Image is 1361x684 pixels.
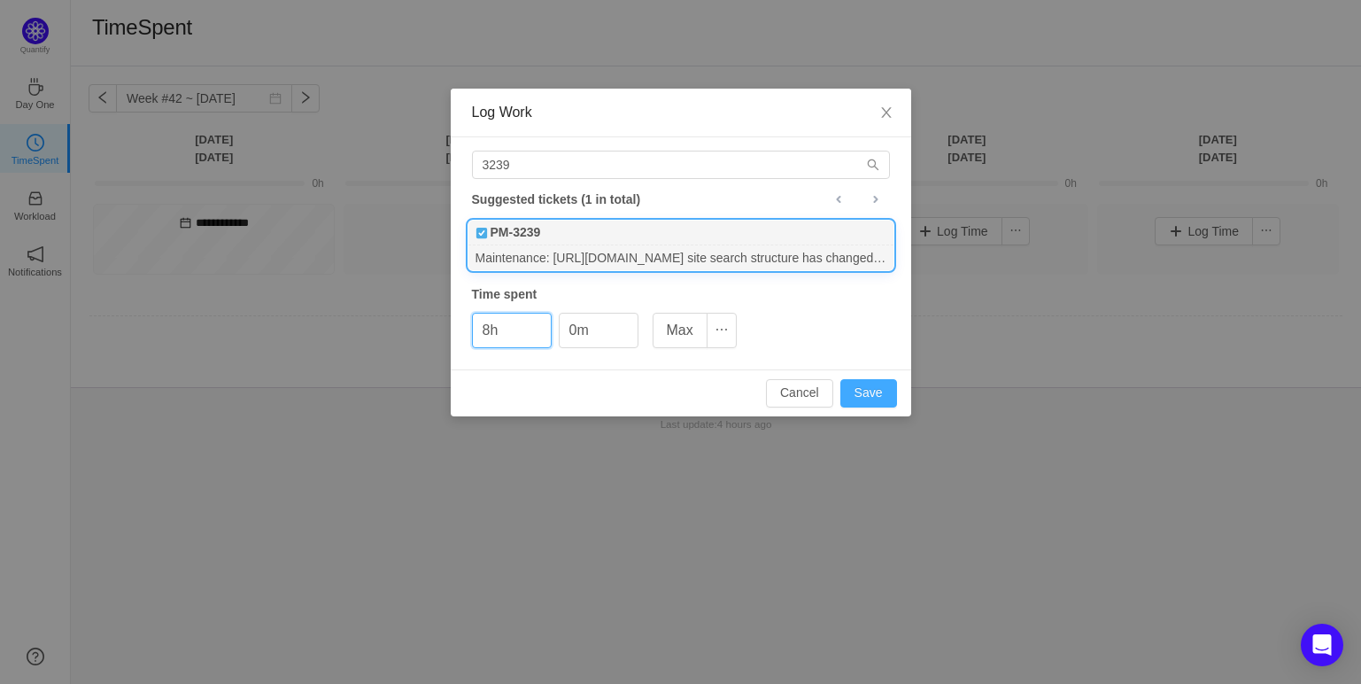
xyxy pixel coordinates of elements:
[476,227,488,239] img: 10738
[1301,624,1343,666] div: Open Intercom Messenger
[472,151,890,179] input: Search
[468,245,893,269] div: Maintenance: [URL][DOMAIN_NAME] site search structure has changed. Investigate and fix.
[491,223,541,242] b: PM-3239
[862,89,911,138] button: Close
[766,379,833,408] button: Cancel
[653,313,708,348] button: Max
[707,313,737,348] button: icon: ellipsis
[867,159,879,171] i: icon: search
[840,379,897,408] button: Save
[472,188,890,211] div: Suggested tickets (1 in total)
[472,103,890,122] div: Log Work
[472,285,890,304] div: Time spent
[879,105,893,120] i: icon: close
